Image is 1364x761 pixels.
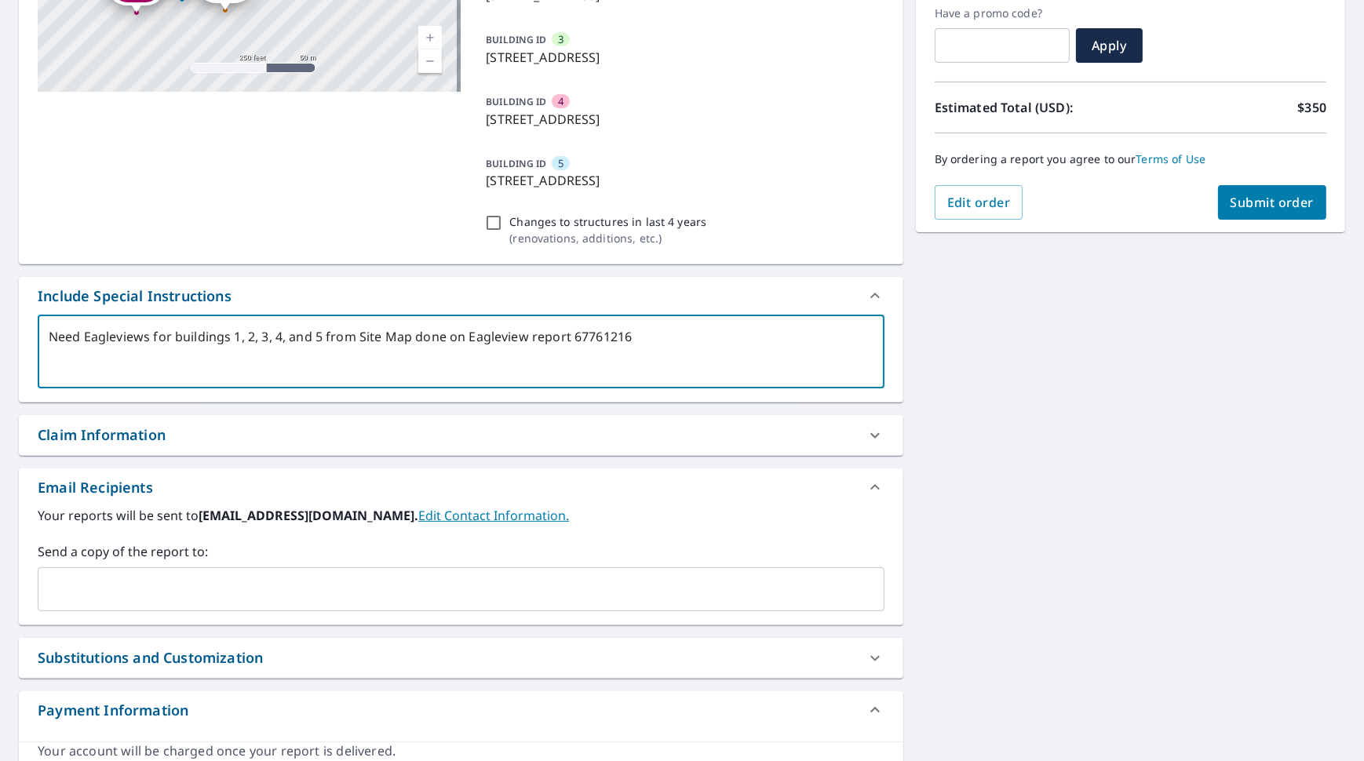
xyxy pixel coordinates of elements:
[418,26,442,49] a: Current Level 17, Zoom In
[19,415,903,455] div: Claim Information
[935,6,1070,20] label: Have a promo code?
[1076,28,1143,63] button: Apply
[19,638,903,678] div: Substitutions and Customization
[38,700,188,721] div: Payment Information
[38,647,263,668] div: Substitutions and Customization
[49,330,873,374] textarea: Need Eagleviews for buildings 1, 2, 3, 4, and 5 from Site Map done on Eagleview report 67761216
[486,157,546,170] p: BUILDING ID
[558,32,563,47] span: 3
[19,468,903,506] div: Email Recipients
[418,49,442,73] a: Current Level 17, Zoom Out
[486,95,546,108] p: BUILDING ID
[38,542,884,561] label: Send a copy of the report to:
[1218,185,1327,220] button: Submit order
[38,742,884,760] div: Your account will be charged once your report is delivered.
[947,194,1011,211] span: Edit order
[509,230,706,246] p: ( renovations, additions, etc. )
[19,691,903,729] div: Payment Information
[486,110,877,129] p: [STREET_ADDRESS]
[1231,194,1315,211] span: Submit order
[509,213,706,230] p: Changes to structures in last 4 years
[1089,37,1130,54] span: Apply
[486,33,546,46] p: BUILDING ID
[486,171,877,190] p: [STREET_ADDRESS]
[486,48,877,67] p: [STREET_ADDRESS]
[38,424,166,446] div: Claim Information
[1136,151,1206,166] a: Terms of Use
[935,185,1023,220] button: Edit order
[558,94,563,109] span: 4
[935,98,1131,117] p: Estimated Total (USD):
[558,156,563,171] span: 5
[935,152,1326,166] p: By ordering a report you agree to our
[38,506,884,525] label: Your reports will be sent to
[1297,98,1326,117] p: $350
[19,277,903,315] div: Include Special Instructions
[418,507,569,524] a: EditContactInfo
[38,286,232,307] div: Include Special Instructions
[199,507,418,524] b: [EMAIL_ADDRESS][DOMAIN_NAME].
[38,477,153,498] div: Email Recipients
